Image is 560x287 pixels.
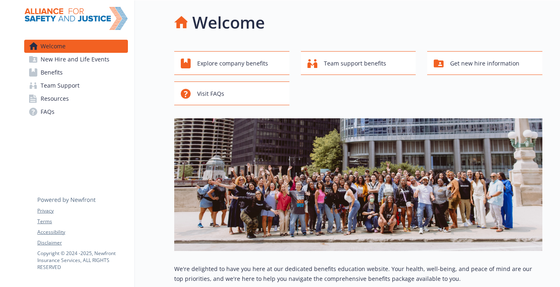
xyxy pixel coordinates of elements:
span: Visit FAQs [197,86,224,102]
span: Resources [41,92,69,105]
span: Explore company benefits [197,56,268,71]
button: Get new hire information [427,51,542,75]
a: FAQs [24,105,128,118]
span: Benefits [41,66,63,79]
span: Team support benefits [324,56,386,71]
p: We're delighted to have you here at our dedicated benefits education website. Your health, well-b... [174,264,542,284]
p: Copyright © 2024 - 2025 , Newfront Insurance Services, ALL RIGHTS RESERVED [37,250,127,271]
span: Team Support [41,79,80,92]
a: Welcome [24,40,128,53]
span: Get new hire information [450,56,519,71]
a: Disclaimer [37,239,127,246]
h1: Welcome [192,10,265,35]
a: New Hire and Life Events [24,53,128,66]
img: overview page banner [174,118,542,251]
a: Privacy [37,207,127,215]
button: Team support benefits [301,51,416,75]
button: Explore company benefits [174,51,289,75]
span: Welcome [41,40,66,53]
a: Terms [37,218,127,225]
span: New Hire and Life Events [41,53,109,66]
span: FAQs [41,105,55,118]
button: Visit FAQs [174,81,289,105]
a: Resources [24,92,128,105]
a: Team Support [24,79,128,92]
a: Benefits [24,66,128,79]
a: Accessibility [37,228,127,236]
